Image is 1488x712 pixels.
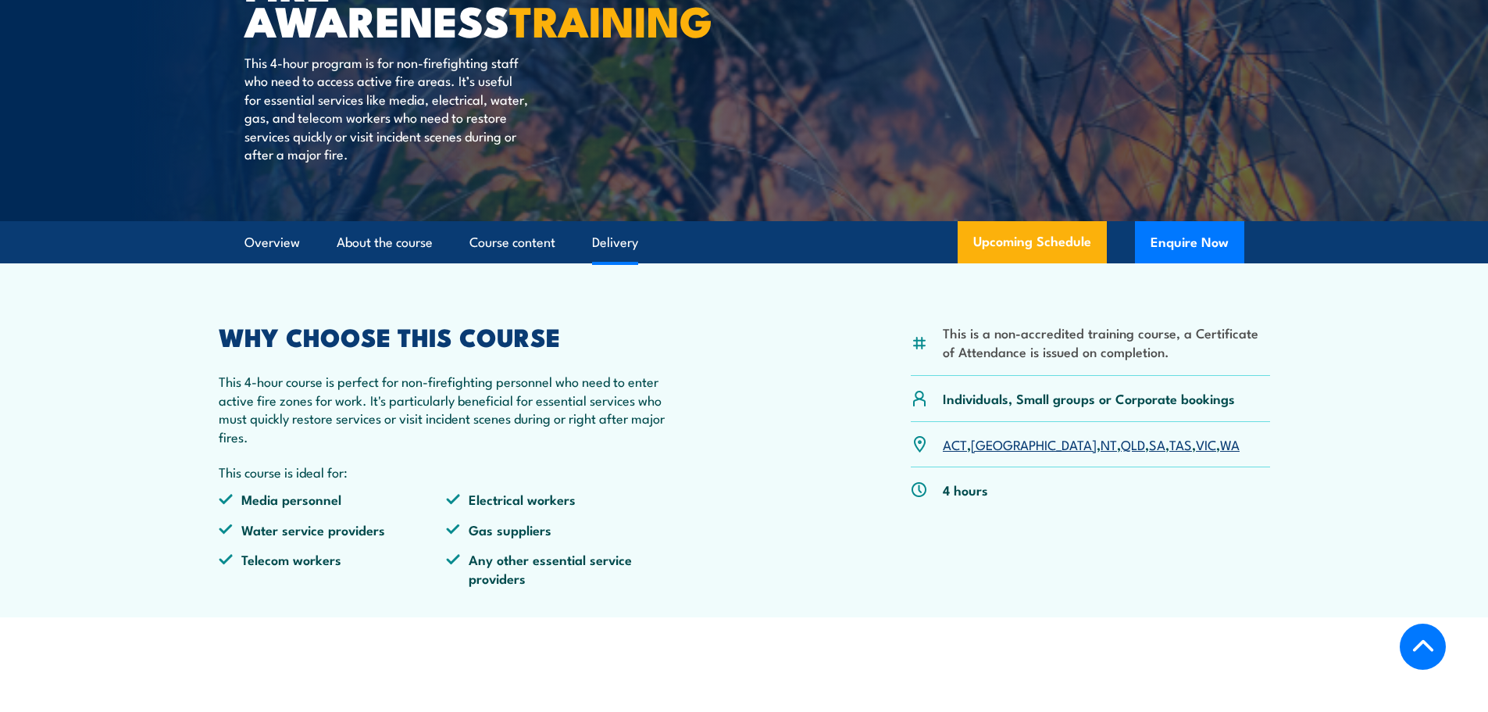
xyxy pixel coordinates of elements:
[971,435,1097,453] a: [GEOGRAPHIC_DATA]
[219,325,675,347] h2: WHY CHOOSE THIS COURSE
[337,222,433,263] a: About the course
[446,521,674,538] li: Gas suppliers
[943,481,988,499] p: 4 hours
[219,521,447,538] li: Water service providers
[943,435,1240,453] p: , , , , , , ,
[1121,435,1145,453] a: QLD
[1220,435,1240,453] a: WA
[219,490,447,508] li: Media personnel
[219,372,675,445] p: This 4-hour course is perfect for non-firefighting personnel who need to enter active fire zones ...
[1135,221,1244,263] button: Enquire Now
[219,550,447,587] li: Telecom workers
[1101,435,1117,453] a: NT
[943,389,1235,407] p: Individuals, Small groups or Corporate bookings
[943,435,967,453] a: ACT
[958,221,1107,263] a: Upcoming Schedule
[446,490,674,508] li: Electrical workers
[469,222,555,263] a: Course content
[1196,435,1216,453] a: VIC
[943,324,1270,360] li: This is a non-accredited training course, a Certificate of Attendance is issued on completion.
[1169,435,1192,453] a: TAS
[446,550,674,587] li: Any other essential service providers
[592,222,638,263] a: Delivery
[244,53,530,163] p: This 4-hour program is for non-firefighting staff who need to access active fire areas. It’s usef...
[219,463,675,481] p: This course is ideal for:
[1149,435,1165,453] a: SA
[244,222,300,263] a: Overview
